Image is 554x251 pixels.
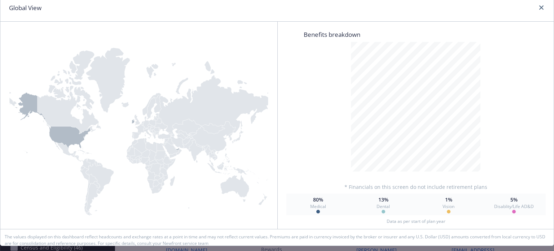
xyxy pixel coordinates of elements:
[9,3,41,13] h1: Global View
[417,194,480,215] button: 1%Vision
[377,203,390,210] span: Dental
[537,3,546,12] a: close
[378,196,388,203] span: 13%
[310,203,326,210] span: Medical
[351,194,415,215] button: 13%Dental
[313,196,323,203] span: 80%
[344,183,487,191] span: * Financials on this screen do not include retirement plans
[445,196,452,203] span: 1%
[5,234,550,247] span: The values displayed on this dashboard reflect headcounts and exchange rates at a point in time a...
[387,218,445,225] span: Data as per start of plan year
[494,203,534,210] span: Disablity/Life AD&D
[443,203,454,210] span: Vision
[286,194,350,215] button: 80%Medical
[286,26,546,39] span: Benefits breakdown
[482,194,546,215] button: 5%Disablity/Life AD&D
[510,196,518,203] span: 5%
